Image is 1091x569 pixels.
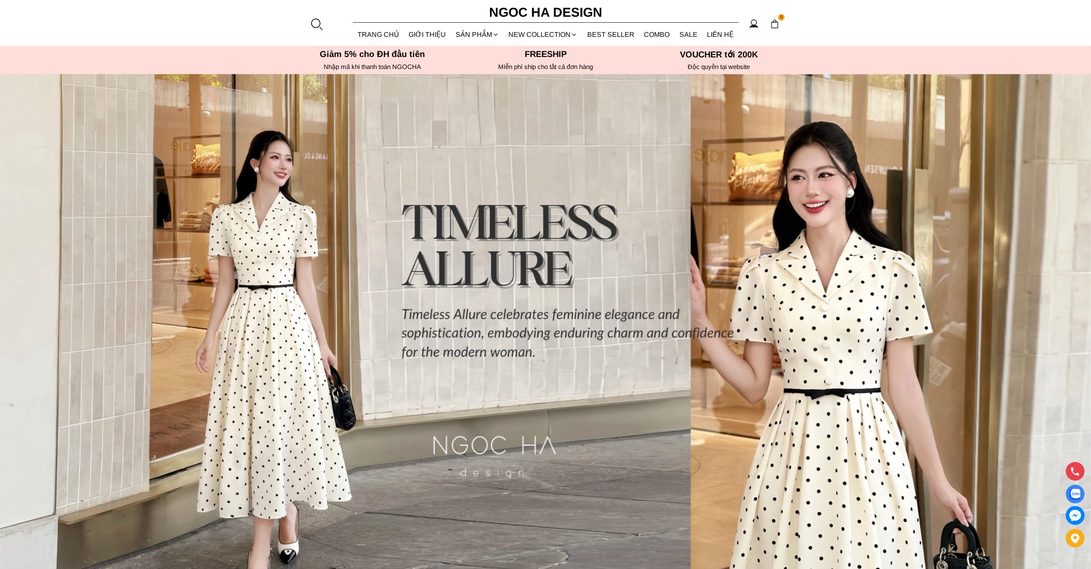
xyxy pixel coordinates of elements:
[639,23,675,46] a: Combo
[1070,489,1080,500] img: Display image
[462,63,630,71] h6: MIễn phí ship cho tất cả đơn hàng
[404,23,451,46] a: GIỚI THIỆU
[702,23,739,46] a: LIÊN HỆ
[481,2,610,23] a: Ngoc Ha Design
[1066,485,1085,503] a: Display image
[324,63,421,70] font: Nhập mã khi thanh toán NGOCHA
[675,23,703,46] a: SALE
[635,49,803,60] h5: VOUCHER tới 200K
[353,23,404,46] a: TRANG CHỦ
[778,14,785,21] span: 0
[583,23,640,46] a: BEST SELLER
[1066,506,1085,525] a: messenger
[770,19,779,29] img: img-CART-ICON-ksit0nf1
[525,49,567,59] font: Freeship
[320,49,425,59] font: Giảm 5% cho ĐH đầu tiên
[504,23,583,46] a: NEW COLLECTION
[635,63,803,71] h6: Độc quyền tại website
[451,23,504,46] div: SẢN PHẨM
